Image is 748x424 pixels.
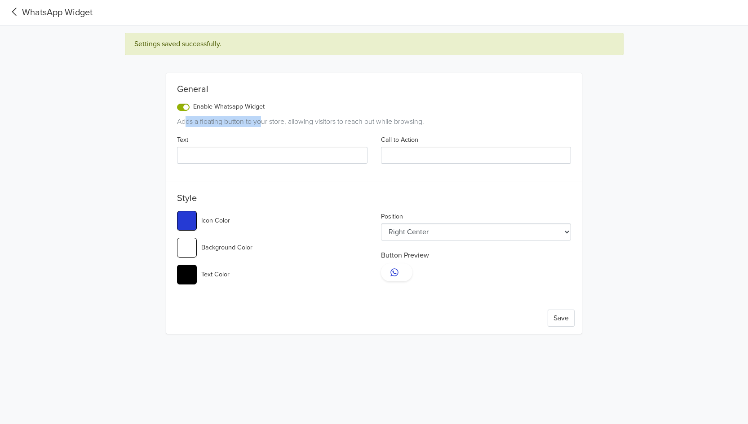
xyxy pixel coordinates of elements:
[201,270,230,280] label: Text Color
[548,310,575,327] button: Save
[177,84,571,98] div: General
[381,135,418,145] label: Call to Action
[7,6,93,19] a: WhatsApp Widget
[381,251,571,260] h6: Button Preview
[177,135,188,145] label: Text
[177,193,571,207] h5: Style
[177,116,571,127] div: Adds a floating button to your store, allowing visitors to reach out while browsing.
[125,33,624,55] div: Settings saved successfully.
[201,243,252,253] label: Background Color
[201,216,230,226] label: Icon Color
[381,212,403,222] label: Position
[193,102,265,112] label: Enable Whatsapp Widget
